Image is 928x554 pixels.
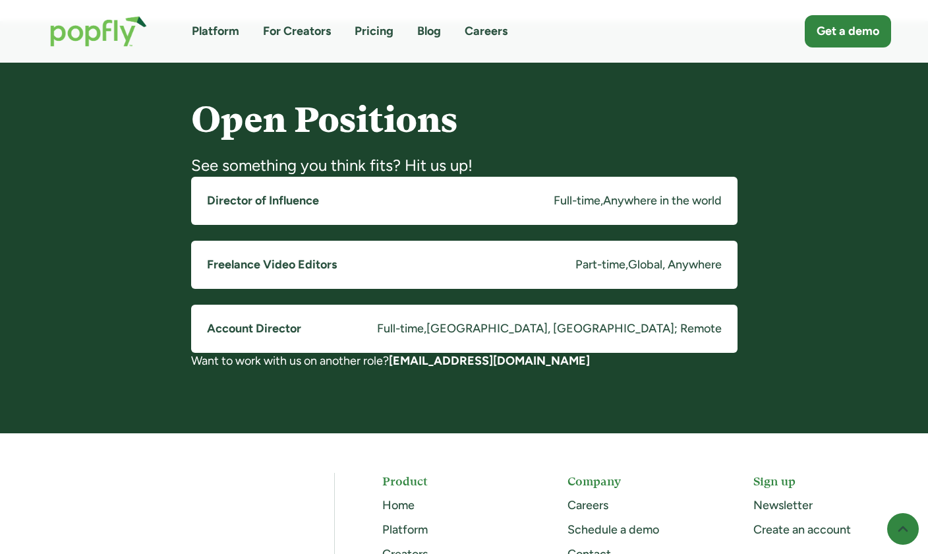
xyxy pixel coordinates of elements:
[207,321,301,337] h5: Account Director
[355,23,393,40] a: Pricing
[382,522,428,537] a: Platform
[191,177,738,225] a: Director of InfluenceFull-time,Anywhere in the world
[382,473,520,489] h5: Product
[567,473,705,489] h5: Company
[625,257,628,273] div: ,
[263,23,331,40] a: For Creators
[567,498,608,512] a: Careers
[191,241,738,289] a: Freelance Video EditorsPart-time,Global, Anywhere
[567,522,659,537] a: Schedule a demo
[191,155,738,176] div: See something you think fits? Hit us up!
[805,15,891,47] a: Get a demo
[465,23,507,40] a: Careers
[191,305,738,353] a: Account DirectorFull-time,[GEOGRAPHIC_DATA], [GEOGRAPHIC_DATA]; Remote
[389,354,590,368] a: [EMAIL_ADDRESS][DOMAIN_NAME]
[37,3,160,60] a: home
[817,23,879,40] div: Get a demo
[753,498,813,512] a: Newsletter
[554,193,600,209] div: Full-time
[207,257,337,273] h5: Freelance Video Editors
[753,473,891,489] h5: Sign up
[192,23,239,40] a: Platform
[382,498,415,512] a: Home
[603,193,722,209] div: Anywhere in the world
[207,193,319,209] h5: Director of Influence
[426,321,722,337] div: [GEOGRAPHIC_DATA], [GEOGRAPHIC_DATA]; Remote
[377,321,424,337] div: Full-time
[600,193,603,209] div: ,
[575,257,625,273] div: Part-time
[417,23,441,40] a: Blog
[628,257,722,273] div: Global, Anywhere
[753,522,851,537] a: Create an account
[424,321,426,337] div: ,
[191,353,738,369] div: Want to work with us on another role?
[191,100,738,139] h4: Open Positions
